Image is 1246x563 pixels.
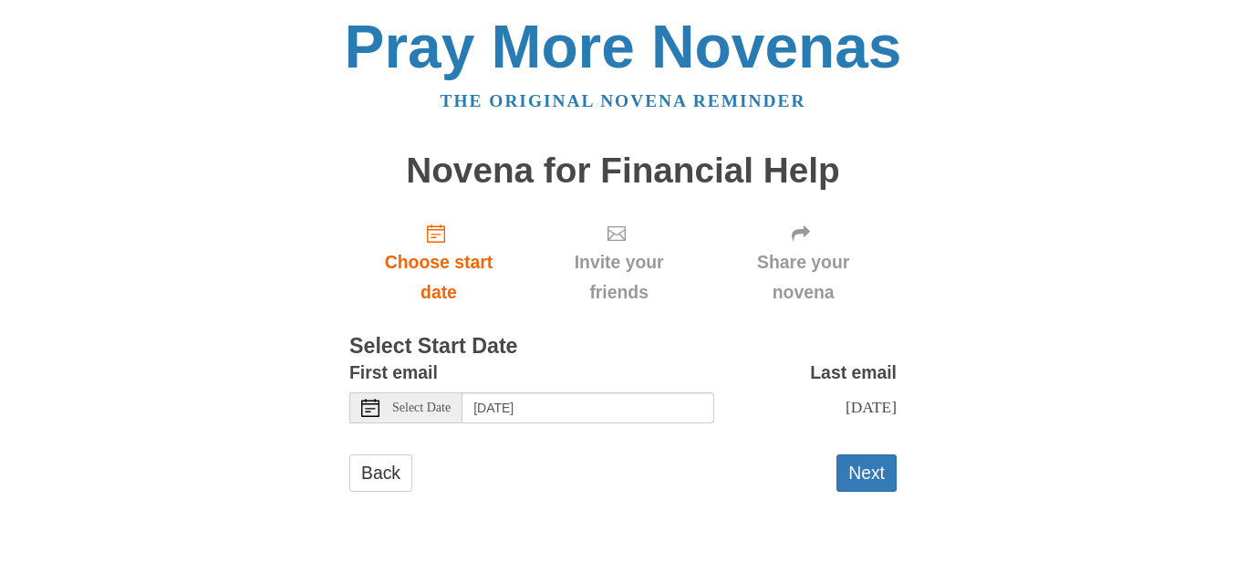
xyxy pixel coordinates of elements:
label: First email [349,358,438,388]
a: Pray More Novenas [345,13,902,80]
div: Click "Next" to confirm your start date first. [710,208,897,317]
div: Click "Next" to confirm your start date first. [528,208,710,317]
span: Choose start date [368,247,510,308]
button: Next [836,454,897,492]
label: Last email [810,358,897,388]
span: [DATE] [846,398,897,416]
span: Share your novena [728,247,878,308]
a: The original novena reminder [441,91,806,110]
a: Choose start date [349,208,528,317]
a: Back [349,454,412,492]
h1: Novena for Financial Help [349,151,897,191]
span: Invite your friends [546,247,691,308]
span: Select Date [392,401,451,414]
h3: Select Start Date [349,335,897,359]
